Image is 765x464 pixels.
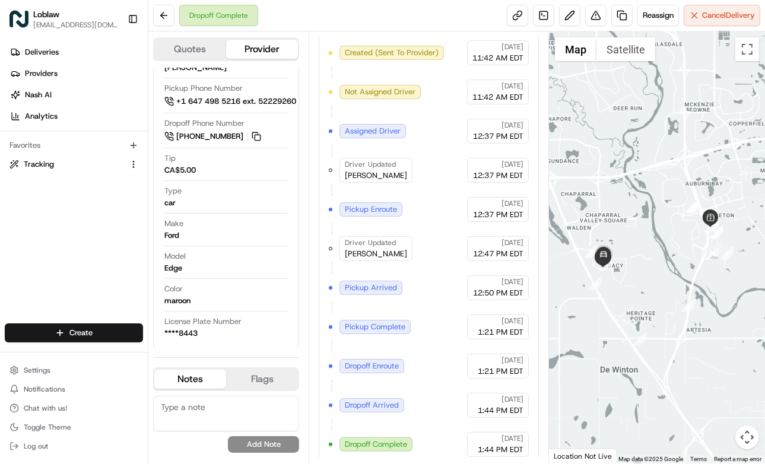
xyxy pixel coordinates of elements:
span: [DATE] [501,81,523,91]
div: 14 [588,278,601,291]
span: Chat with us! [24,403,67,413]
span: Dropoff Arrived [345,400,399,411]
div: 11 [706,247,719,260]
span: [PERSON_NAME] [345,249,407,259]
span: Loblaw [33,8,59,20]
button: Start new chat [202,116,216,131]
button: Settings [5,362,143,379]
span: [DATE] [501,120,523,130]
span: API Documentation [112,265,191,277]
button: Flags [226,370,298,389]
span: • [99,183,103,193]
button: [EMAIL_ADDRESS][DOMAIN_NAME] [33,20,118,30]
img: 1736555255976-a54dd68f-1ca7-489b-9aae-adbdc363a1c4 [24,216,33,225]
a: Open this area in Google Maps (opens a new window) [552,448,591,463]
input: Clear [31,76,196,88]
div: CA$5.00 [164,165,196,176]
span: 11:42 AM EDT [472,53,523,63]
a: 💻API Documentation [96,260,195,281]
div: Start new chat [53,113,195,125]
a: 📗Knowledge Base [7,260,96,281]
span: [PERSON_NAME] [37,215,96,225]
button: Notifications [5,381,143,398]
span: Driver Updated [345,160,396,169]
span: +1 647 498 5216 ext. 52229260 [176,96,296,107]
span: Dropoff Phone Number [164,118,245,129]
span: Tip [164,153,176,164]
span: Settings [24,366,50,375]
span: [PHONE_NUMBER] [176,131,243,142]
span: 11:42 AM EDT [472,92,523,103]
div: 15 [585,245,598,258]
a: Deliveries [5,43,148,62]
span: [DATE] [501,355,523,365]
span: Knowledge Base [24,265,91,277]
span: Pickup Phone Number [164,83,243,94]
div: 3 [686,200,699,213]
span: Reassign [643,10,674,21]
button: Notes [154,370,226,389]
span: Dropoff Complete [345,439,407,450]
a: Tracking [9,159,124,170]
div: 📗 [12,266,21,275]
span: Log out [24,441,48,451]
span: [PERSON_NAME] [37,183,96,193]
span: 5:30 PM [105,183,134,193]
span: Pickup Complete [345,322,405,332]
span: Pickup Arrived [345,282,397,293]
div: 💻 [100,266,110,275]
span: Providers [25,68,58,79]
button: Provider [226,40,298,59]
img: Joseph V. [12,204,31,223]
span: Pylon [118,294,144,303]
button: See all [184,151,216,166]
span: [DATE] [501,160,523,169]
span: 12:37 PM EDT [473,209,523,220]
a: Terms (opens in new tab) [690,456,707,462]
span: [PERSON_NAME] [345,170,407,181]
a: Providers [5,64,148,83]
button: Reassign [637,5,679,26]
span: [DATE] [501,199,523,208]
span: Created (Sent To Provider) [345,47,439,58]
span: 1:44 PM EDT [478,405,523,416]
div: Past conversations [12,154,80,163]
span: Nash AI [25,90,52,100]
div: Favorites [5,136,143,155]
button: Map camera controls [735,425,759,449]
button: Toggle fullscreen view [735,37,759,61]
span: 5:11 PM [105,215,134,225]
span: Not Assigned Driver [345,87,415,97]
a: Nash AI [5,85,148,104]
span: [DATE] [501,316,523,326]
span: 1:21 PM EDT [478,366,523,377]
span: [DATE] [501,42,523,52]
div: Edge [164,263,182,274]
span: 1:44 PM EDT [478,444,523,455]
div: car [164,198,176,208]
div: Ford [164,230,179,241]
a: +1 647 498 5216 ext. 52229260 [164,95,316,108]
span: 1:21 PM EDT [478,327,523,338]
span: Toggle Theme [24,422,71,432]
span: Driver Updated [345,238,396,247]
span: • [99,215,103,225]
button: CancelDelivery [684,5,760,26]
span: 12:37 PM EDT [473,170,523,181]
img: Loblaw [9,9,28,28]
div: Location Not Live [549,449,617,463]
span: [DATE] [501,238,523,247]
button: Toggle Theme [5,419,143,436]
span: 12:47 PM EDT [473,249,523,259]
div: 13 [634,332,647,345]
button: LoblawLoblaw[EMAIL_ADDRESS][DOMAIN_NAME] [5,5,123,33]
span: Deliveries [25,47,59,58]
img: Jandy Espique [12,172,31,191]
span: 12:50 PM EDT [473,288,523,298]
span: [DATE] [501,434,523,443]
span: Analytics [25,111,58,122]
span: Assigned Driver [345,126,401,136]
button: Quotes [154,40,226,59]
span: [DATE] [501,277,523,287]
